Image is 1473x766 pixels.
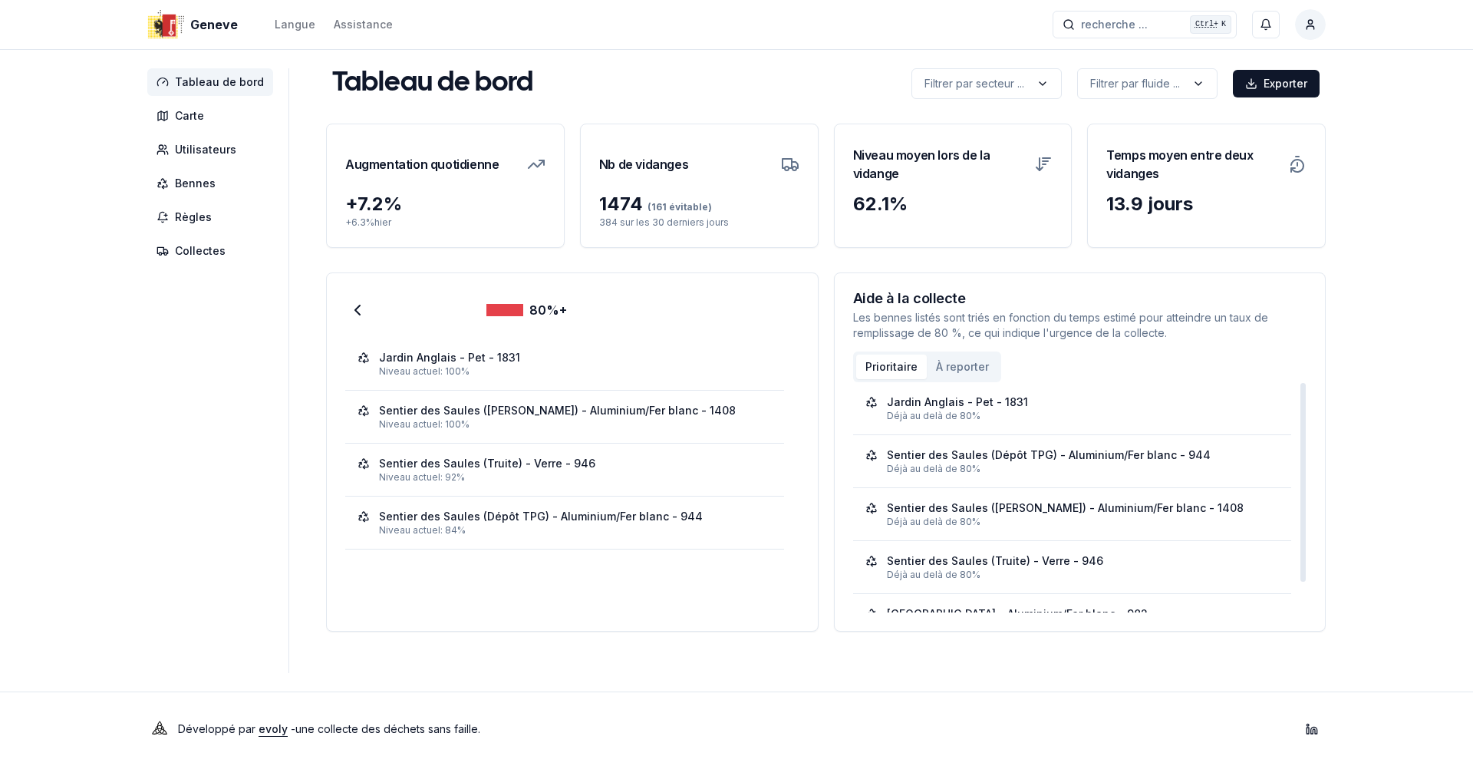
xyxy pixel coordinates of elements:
a: Carte [147,102,279,130]
a: Sentier des Saules (Dépôt TPG) - Aluminium/Fer blanc - 944Déjà au delà de 80% [865,447,1280,475]
a: Sentier des Saules (Truite) - Verre - 946Niveau actuel: 92% [358,456,772,484]
div: Sentier des Saules ([PERSON_NAME]) - Aluminium/Fer blanc - 1408 [379,403,736,418]
div: Niveau actuel: 100% [379,365,772,378]
div: Déjà au delà de 80% [887,516,1280,528]
div: Sentier des Saules (Dépôt TPG) - Aluminium/Fer blanc - 944 [379,509,703,524]
div: 80%+ [486,301,567,319]
a: Jardin Anglais - Pet - 1831Niveau actuel: 100% [358,350,772,378]
h3: Temps moyen entre deux vidanges [1106,143,1279,186]
div: Déjà au delà de 80% [887,463,1280,475]
span: Carte [175,108,204,124]
span: recherche ... [1081,17,1148,32]
span: Règles [175,210,212,225]
a: Bennes [147,170,279,197]
span: (161 évitable) [643,201,712,213]
button: Prioritaire [856,355,927,379]
div: Niveau actuel: 100% [379,418,772,431]
button: recherche ...Ctrl+K [1053,11,1237,38]
p: Développé par - une collecte des déchets sans faille . [178,718,480,740]
div: Sentier des Saules ([PERSON_NAME]) - Aluminium/Fer blanc - 1408 [887,500,1244,516]
div: Déjà au delà de 80% [887,569,1280,581]
a: Tableau de bord [147,68,279,96]
h3: Nb de vidanges [599,143,688,186]
a: Règles [147,203,279,231]
h3: Niveau moyen lors de la vidange [853,143,1026,186]
h3: Aide à la collecte [853,292,1307,305]
span: Utilisateurs [175,142,236,157]
button: Exporter [1233,70,1320,97]
a: evoly [259,722,288,735]
a: Sentier des Saules ([PERSON_NAME]) - Aluminium/Fer blanc - 1408Niveau actuel: 100% [358,403,772,431]
div: Sentier des Saules (Dépôt TPG) - Aluminium/Fer blanc - 944 [887,447,1211,463]
div: Jardin Anglais - Pet - 1831 [379,350,520,365]
a: Geneve [147,15,244,34]
span: Collectes [175,243,226,259]
a: Utilisateurs [147,136,279,163]
a: [GEOGRAPHIC_DATA] - Aluminium/Fer blanc - 982 [865,606,1280,634]
div: Niveau actuel: 84% [379,524,772,537]
span: Tableau de bord [175,74,264,90]
div: 62.1 % [853,192,1053,216]
p: 384 sur les 30 derniers jours [599,216,799,229]
button: À reporter [927,355,998,379]
a: Sentier des Saules (Dépôt TPG) - Aluminium/Fer blanc - 944Niveau actuel: 84% [358,509,772,537]
div: [GEOGRAPHIC_DATA] - Aluminium/Fer blanc - 982 [887,606,1148,622]
div: Niveau actuel: 92% [379,471,772,484]
div: Jardin Anglais - Pet - 1831 [887,395,1028,410]
div: Déjà au delà de 80% [887,410,1280,422]
p: Filtrer par fluide ... [1090,76,1180,91]
a: Collectes [147,237,279,265]
img: Evoly Logo [147,717,172,741]
div: Sentier des Saules (Truite) - Verre - 946 [379,456,595,471]
div: + 7.2 % [345,192,545,216]
span: Bennes [175,176,216,191]
div: 1474 [599,192,799,216]
div: Sentier des Saules (Truite) - Verre - 946 [887,553,1103,569]
div: Langue [275,17,315,32]
h3: Augmentation quotidienne [345,143,499,186]
p: Filtrer par secteur ... [924,76,1024,91]
a: Jardin Anglais - Pet - 1831Déjà au delà de 80% [865,395,1280,422]
button: label [911,68,1062,99]
span: Geneve [190,15,238,34]
a: Sentier des Saules (Truite) - Verre - 946Déjà au delà de 80% [865,553,1280,581]
div: 13.9 jours [1106,192,1307,216]
img: Geneve Logo [147,6,184,43]
button: label [1077,68,1218,99]
a: Assistance [334,15,393,34]
h1: Tableau de bord [332,68,533,99]
a: Sentier des Saules ([PERSON_NAME]) - Aluminium/Fer blanc - 1408Déjà au delà de 80% [865,500,1280,528]
p: + 6.3 % hier [345,216,545,229]
p: Les bennes listés sont triés en fonction du temps estimé pour atteindre un taux de remplissage de... [853,310,1307,341]
button: Langue [275,15,315,34]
